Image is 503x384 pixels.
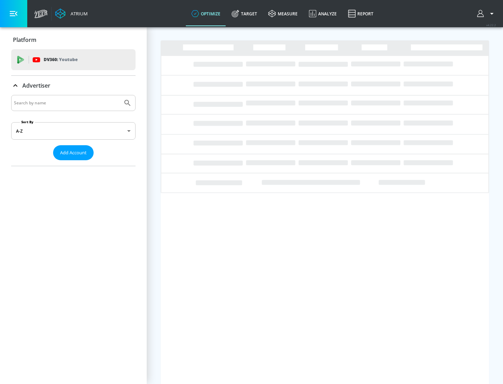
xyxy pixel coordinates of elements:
p: Advertiser [22,82,50,89]
p: Youtube [59,56,78,63]
p: DV360: [44,56,78,64]
div: Platform [11,30,136,50]
a: measure [263,1,303,26]
div: Atrium [68,10,88,17]
a: Analyze [303,1,342,26]
a: Report [342,1,379,26]
div: DV360: Youtube [11,49,136,70]
input: Search by name [14,98,120,108]
a: optimize [186,1,226,26]
div: A-Z [11,122,136,140]
a: Target [226,1,263,26]
p: Platform [13,36,36,44]
button: Add Account [53,145,94,160]
nav: list of Advertiser [11,160,136,166]
span: v 4.22.2 [486,23,496,27]
label: Sort By [20,120,35,124]
div: Advertiser [11,76,136,95]
span: Add Account [60,149,87,157]
div: Advertiser [11,95,136,166]
a: Atrium [55,8,88,19]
